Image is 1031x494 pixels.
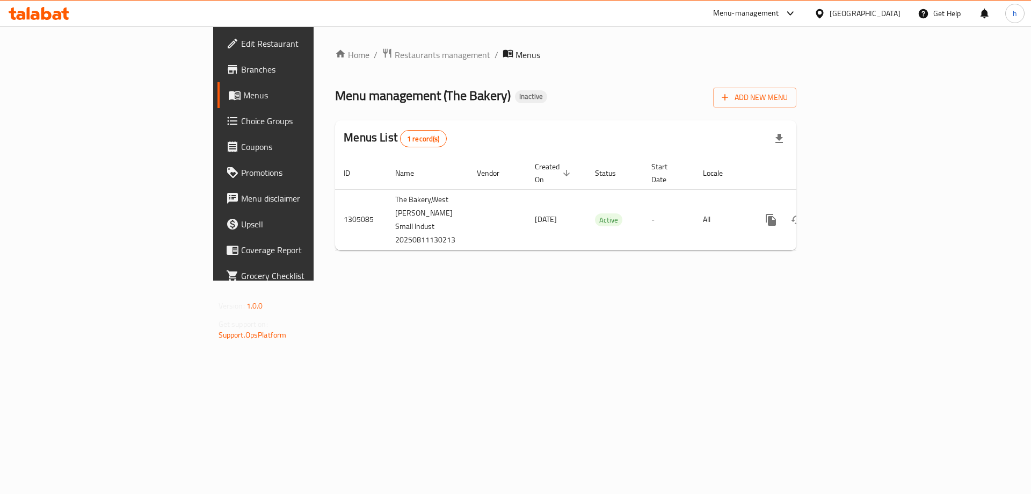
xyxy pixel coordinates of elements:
[241,114,377,127] span: Choice Groups
[830,8,901,19] div: [GEOGRAPHIC_DATA]
[217,211,386,237] a: Upsell
[395,167,428,180] span: Name
[651,160,681,186] span: Start Date
[217,263,386,289] a: Grocery Checklist
[535,160,573,186] span: Created On
[595,214,622,226] span: Active
[477,167,513,180] span: Vendor
[400,130,447,147] div: Total records count
[395,48,490,61] span: Restaurants management
[382,48,490,62] a: Restaurants management
[722,91,788,104] span: Add New Menu
[217,82,386,108] a: Menus
[241,192,377,205] span: Menu disclaimer
[387,189,468,250] td: The Bakery,West [PERSON_NAME] Small Indust 20250811130213
[217,237,386,263] a: Coverage Report
[1013,8,1017,19] span: h
[784,207,810,233] button: Change Status
[217,160,386,185] a: Promotions
[219,299,245,313] span: Version:
[703,167,737,180] span: Locale
[495,48,498,61] li: /
[515,92,547,101] span: Inactive
[241,244,377,256] span: Coverage Report
[595,213,622,226] div: Active
[595,167,630,180] span: Status
[217,31,386,56] a: Edit Restaurant
[713,7,779,20] div: Menu-management
[344,130,446,147] h2: Menus List
[335,157,870,250] table: enhanced table
[515,48,540,61] span: Menus
[217,134,386,160] a: Coupons
[515,90,547,103] div: Inactive
[750,157,870,190] th: Actions
[694,189,750,250] td: All
[243,89,377,102] span: Menus
[241,37,377,50] span: Edit Restaurant
[713,88,796,108] button: Add New Menu
[217,56,386,82] a: Branches
[535,212,557,226] span: [DATE]
[335,83,511,108] span: Menu management ( The Bakery )
[246,299,263,313] span: 1.0.0
[219,317,268,331] span: Get support on:
[219,328,287,342] a: Support.OpsPlatform
[758,207,784,233] button: more
[241,166,377,179] span: Promotions
[217,108,386,134] a: Choice Groups
[241,218,377,231] span: Upsell
[766,126,792,152] div: Export file
[217,185,386,211] a: Menu disclaimer
[241,63,377,76] span: Branches
[344,167,364,180] span: ID
[241,140,377,153] span: Coupons
[241,269,377,282] span: Grocery Checklist
[401,134,446,144] span: 1 record(s)
[643,189,694,250] td: -
[335,48,796,62] nav: breadcrumb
